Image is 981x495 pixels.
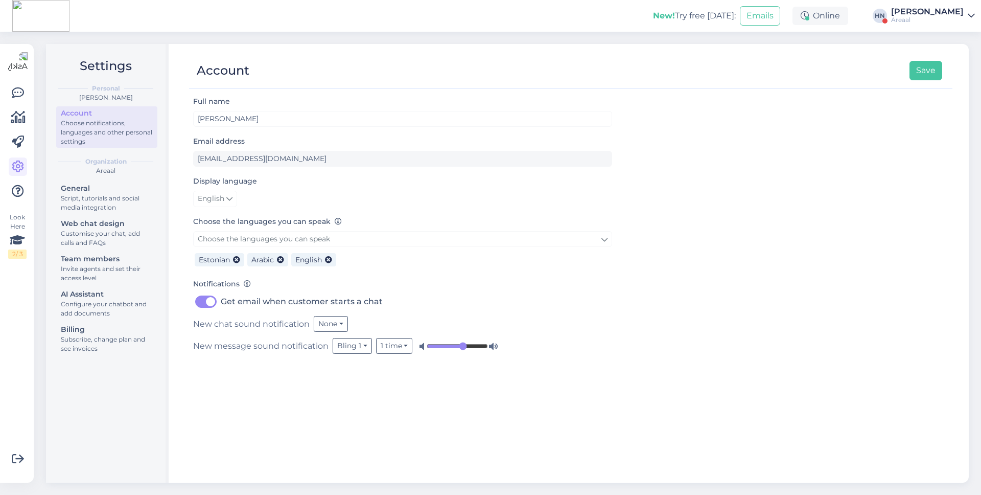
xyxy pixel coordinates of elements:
[653,11,675,20] b: New!
[193,216,342,227] label: Choose the languages you can speak
[8,213,27,259] div: Look Here
[61,300,153,318] div: Configure your chatbot and add documents
[197,61,249,80] div: Account
[193,136,245,147] label: Email address
[61,194,153,212] div: Script, tutorials and social media integration
[193,231,612,247] a: Choose the languages you can speak
[61,324,153,335] div: Billing
[56,106,157,148] a: AccountChoose notifications, languages and other personal settings
[193,111,612,127] input: Enter name
[61,289,153,300] div: AI Assistant
[85,157,127,166] b: Organization
[193,176,257,187] label: Display language
[54,93,157,102] div: [PERSON_NAME]
[56,182,157,214] a: GeneralScript, tutorials and social media integration
[193,151,612,167] input: Enter email
[193,279,251,289] label: Notifications
[198,234,330,243] span: Choose the languages you can speak
[193,191,237,207] a: English
[56,217,157,249] a: Web chat designCustomise your chat, add calls and FAQs
[61,119,153,146] div: Choose notifications, languages and other personal settings
[792,7,848,25] div: Online
[8,52,28,72] img: Askly Logo
[61,254,153,264] div: Team members
[61,229,153,247] div: Customise your chat, add calls and FAQs
[740,6,780,26] button: Emails
[251,255,274,264] span: Arabic
[333,338,372,354] button: Bling 1
[295,255,322,264] span: English
[653,10,736,22] div: Try free [DATE]:
[61,335,153,353] div: Subscribe, change plan and see invoices
[891,8,964,16] div: [PERSON_NAME]
[92,84,120,93] b: Personal
[193,96,230,107] label: Full name
[8,250,27,259] div: 2 / 3
[314,316,348,332] button: None
[61,108,153,119] div: Account
[193,338,612,354] div: New message sound notification
[376,338,413,354] button: 1 time
[61,218,153,229] div: Web chat design
[61,264,153,283] div: Invite agents and set their access level
[56,323,157,355] a: BillingSubscribe, change plan and see invoices
[61,183,153,194] div: General
[54,166,157,175] div: Areaal
[193,316,612,332] div: New chat sound notification
[873,9,887,23] div: HN
[891,8,975,24] a: [PERSON_NAME]Areaal
[198,193,224,205] span: English
[56,287,157,320] a: AI AssistantConfigure your chatbot and add documents
[56,252,157,284] a: Team membersInvite agents and set their access level
[199,255,230,264] span: Estonian
[221,294,383,310] label: Get email when customer starts a chat
[54,56,157,76] h2: Settings
[891,16,964,24] div: Areaal
[909,61,942,80] button: Save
